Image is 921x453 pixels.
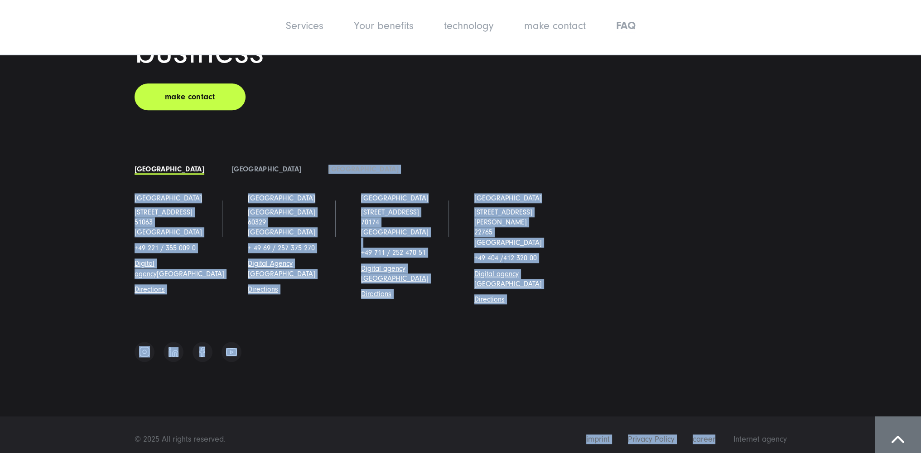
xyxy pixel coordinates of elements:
[135,434,226,444] font: © 2025 All rights reserved.
[248,193,315,203] a: [GEOGRAPHIC_DATA]
[503,254,537,262] font: 412 320 00
[248,194,315,202] font: [GEOGRAPHIC_DATA]
[135,83,246,110] a: make contact
[586,434,610,444] font: imprint
[361,194,429,202] font: [GEOGRAPHIC_DATA]
[361,193,429,203] a: [GEOGRAPHIC_DATA]
[354,19,414,32] a: Your benefits
[157,270,224,278] a: [GEOGRAPHIC_DATA]
[361,290,391,298] a: Directions
[231,165,301,173] a: [GEOGRAPHIC_DATA]
[474,194,542,202] font: [GEOGRAPHIC_DATA]
[693,434,715,444] font: career
[474,193,542,203] a: [GEOGRAPHIC_DATA]
[328,165,398,173] a: [GEOGRAPHIC_DATA]
[474,254,503,262] font: +49 404 /
[135,193,202,203] a: [GEOGRAPHIC_DATA]
[135,259,157,278] a: Digital agency
[135,194,202,202] font: [GEOGRAPHIC_DATA]
[444,19,494,32] a: technology
[248,259,315,278] a: Digital Agency [GEOGRAPHIC_DATA]
[361,218,429,236] a: 70174 [GEOGRAPHIC_DATA]
[361,264,429,283] a: Digital agency [GEOGRAPHIC_DATA]
[474,228,542,246] font: 22765 [GEOGRAPHIC_DATA]
[135,165,204,173] a: [GEOGRAPHIC_DATA]
[139,346,150,357] img: Follow us on Instagram
[135,208,193,216] a: [STREET_ADDRESS]
[474,295,505,303] a: Directions
[199,346,205,357] img: Follow us on Facebook
[524,19,586,32] a: make contact
[135,244,196,252] font: +49 221 / 355 009 0
[361,208,419,216] a: [STREET_ADDRESS]
[474,270,542,288] a: Digital agency [GEOGRAPHIC_DATA]
[169,347,178,357] img: Follow us on LinkedIn
[226,348,237,356] img: Follow us on YouTube
[361,248,426,257] font: +49 711 / 252 470 51
[165,92,215,102] font: make contact
[135,218,202,236] a: 51063 [GEOGRAPHIC_DATA]
[135,285,165,293] a: Directions
[628,434,675,444] font: Privacy Policy
[616,19,636,32] a: FAQ
[286,19,323,32] a: Services
[248,208,315,216] font: [GEOGRAPHIC_DATA]
[733,434,787,444] font: Internet agency
[248,285,278,293] a: Directions
[248,244,315,252] font: + 49 69 / 257 375 270
[474,208,532,226] font: [STREET_ADDRESS][PERSON_NAME]
[248,218,315,236] a: 60329 [GEOGRAPHIC_DATA]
